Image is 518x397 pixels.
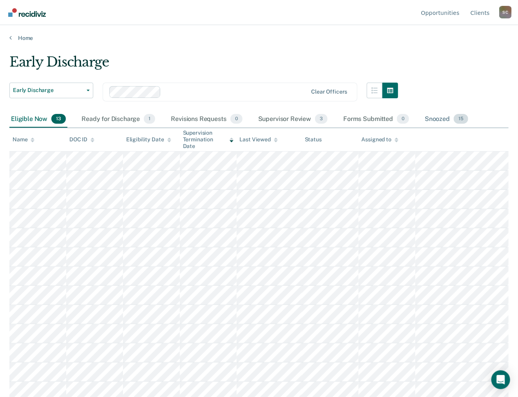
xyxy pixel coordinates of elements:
[362,136,398,143] div: Assigned to
[454,114,468,124] span: 15
[8,8,46,17] img: Recidiviz
[311,88,347,95] div: Clear officers
[230,114,243,124] span: 0
[69,136,94,143] div: DOC ID
[397,114,409,124] span: 0
[169,111,244,128] div: Revisions Requests0
[126,136,171,143] div: Eligibility Date
[342,111,411,128] div: Forms Submitted0
[423,111,470,128] div: Snoozed15
[499,6,512,18] div: S C
[13,87,83,94] span: Early Discharge
[183,130,234,149] div: Supervision Termination Date
[499,6,512,18] button: Profile dropdown button
[315,114,328,124] span: 3
[9,34,509,42] a: Home
[240,136,278,143] div: Last Viewed
[80,111,157,128] div: Ready for Discharge1
[491,370,510,389] div: Open Intercom Messenger
[305,136,322,143] div: Status
[257,111,330,128] div: Supervisor Review3
[13,136,34,143] div: Name
[9,83,93,98] button: Early Discharge
[9,111,67,128] div: Eligible Now13
[9,54,398,76] div: Early Discharge
[144,114,155,124] span: 1
[51,114,66,124] span: 13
